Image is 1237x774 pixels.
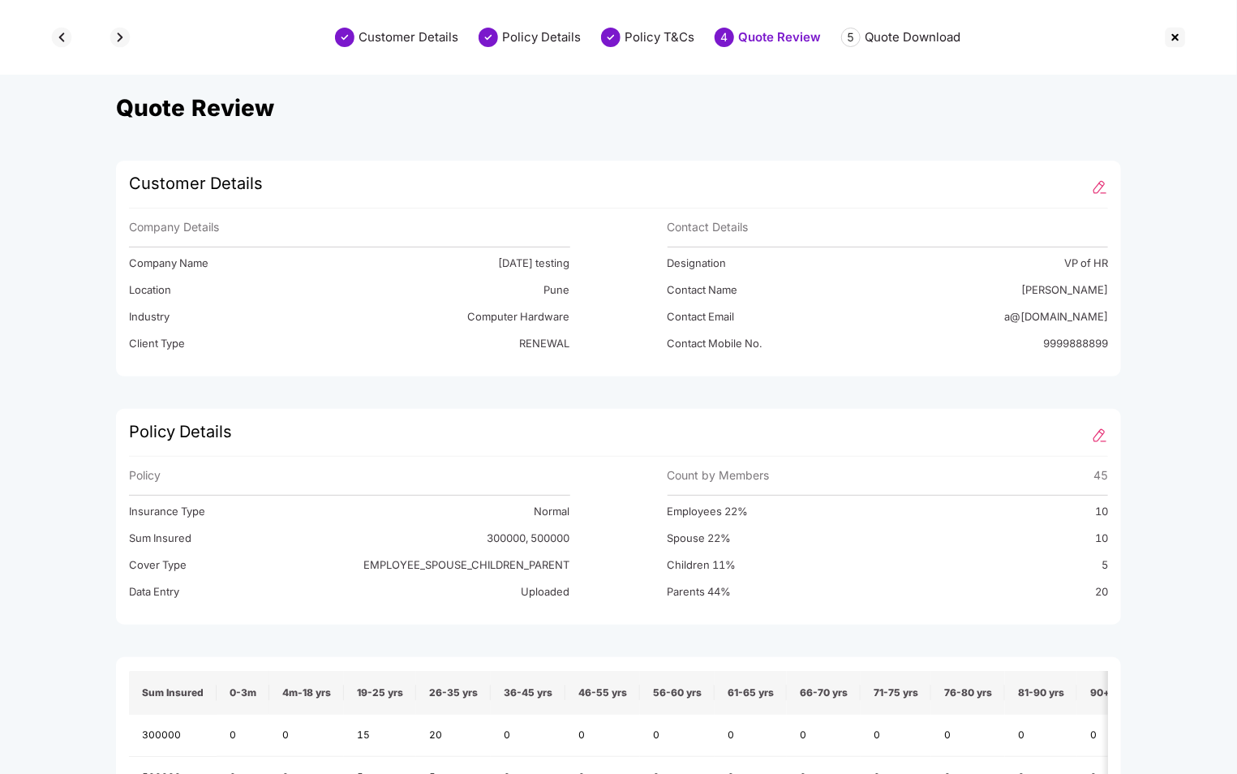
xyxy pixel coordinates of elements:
img: svg+xml;base64,PHN2ZyBpZD0iQmFjay0zMngzMiIgeG1sbnM9Imh0dHA6Ly93d3cudzMub3JnLzIwMDAvc3ZnIiB3aWR0aD... [107,24,133,50]
div: 4 [715,28,734,47]
td: 0 [565,715,640,757]
div: Location [129,283,171,296]
th: 26-35 yrs [416,671,491,715]
div: Quote Download [865,29,960,45]
th: 19-25 yrs [344,671,416,715]
div: Count by Members [668,468,770,482]
div: 10 [1095,505,1108,518]
td: 0 [931,715,1005,757]
div: Customer Details [359,29,458,45]
div: RENEWAL [520,337,570,350]
div: Computer Hardware [468,310,570,323]
td: 0 [1077,715,1140,757]
div: EMPLOYEE_SPOUSE_CHILDREN_PARENT [364,558,570,571]
div: Designation [668,256,727,269]
div: Children 11% [668,558,737,571]
div: Data Entry [129,585,179,598]
th: 46-55 yrs [565,671,640,715]
div: a@[DOMAIN_NAME] [1004,310,1108,323]
div: Quote Review [116,75,1121,154]
div: 5 [841,28,861,47]
img: svg+xml;base64,PHN2ZyBpZD0iU3RlcC1Eb25lLTMyeDMyIiB4bWxucz0iaHR0cDovL3d3dy53My5vcmcvMjAwMC9zdmciIH... [335,28,354,47]
img: svg+xml;base64,PHN2ZyBpZD0iQmFjay0zMngzMiIgeG1sbnM9Imh0dHA6Ly93d3cudzMub3JnLzIwMDAvc3ZnIiB3aWR0aD... [49,24,75,50]
th: 66-70 yrs [787,671,861,715]
div: Employees 22% [668,505,749,518]
th: 81-90 yrs [1005,671,1077,715]
div: Cover Type [129,558,187,571]
td: 0 [217,715,269,757]
div: Parents 44% [668,585,732,598]
th: 36-45 yrs [491,671,565,715]
th: 56-60 yrs [640,671,715,715]
img: svg+xml;base64,PHN2ZyBpZD0iU3RlcC1Eb25lLTMyeDMyIiB4bWxucz0iaHR0cDovL3d3dy53My5vcmcvMjAwMC9zdmciIH... [479,28,498,47]
img: svg+xml;base64,PHN2ZyBpZD0iU3RlcC1Eb25lLTMyeDMyIiB4bWxucz0iaHR0cDovL3d3dy53My5vcmcvMjAwMC9zdmciIH... [601,28,621,47]
td: 0 [269,715,344,757]
div: Contact Email [668,310,735,323]
img: svg+xml;base64,PHN2ZyBpZD0iRWRpdC0zMngzMiIgeG1sbnM9Imh0dHA6Ly93d3cudzMub3JnLzIwMDAvc3ZnIiB3aWR0aD... [1092,179,1108,196]
img: svg+xml;base64,PHN2ZyBpZD0iRWRpdC0zMngzMiIgeG1sbnM9Imh0dHA6Ly93d3cudzMub3JnLzIwMDAvc3ZnIiB3aWR0aD... [1092,428,1108,444]
th: 71-75 yrs [861,671,931,715]
th: 76-80 yrs [931,671,1005,715]
div: Pune [544,283,570,296]
td: 0 [491,715,565,757]
th: 0-3m [217,671,269,715]
div: 45 [1093,468,1108,482]
td: 0 [1005,715,1077,757]
div: 5 [1102,558,1108,571]
div: Client Type [129,337,185,350]
div: 9999888899 [1043,337,1108,350]
td: 300000 [129,715,217,757]
div: [PERSON_NAME] [1021,283,1108,296]
div: Policy [129,468,161,482]
td: 0 [640,715,715,757]
div: Normal [535,505,570,518]
span: Policy Details [129,422,232,449]
div: Spouse 22% [668,531,732,544]
div: Policy Details [502,29,581,45]
div: [DATE] testing [499,256,570,269]
div: 300000, 500000 [487,531,570,544]
div: Contact Details [668,220,749,234]
td: 15 [344,715,416,757]
div: VP of HR [1064,256,1108,269]
th: Sum Insured [129,671,217,715]
th: 90+ yrs [1077,671,1140,715]
td: 0 [787,715,861,757]
span: Customer Details [129,174,263,201]
td: 0 [861,715,931,757]
img: svg+xml;base64,PHN2ZyBpZD0iQ3Jvc3MtMzJ4MzIiIHhtbG5zPSJodHRwOi8vd3d3LnczLm9yZy8yMDAwL3N2ZyIgd2lkdG... [1162,24,1188,50]
td: 0 [715,715,787,757]
th: 4m-18 yrs [269,671,344,715]
td: 20 [416,715,491,757]
div: 20 [1095,585,1108,598]
div: Insurance Type [129,505,205,518]
th: 61-65 yrs [715,671,787,715]
div: Sum Insured [129,531,191,544]
div: Industry [129,310,170,323]
div: 10 [1095,531,1108,544]
div: Company Details [129,220,219,234]
div: Contact Name [668,283,738,296]
div: Uploaded [522,585,570,598]
div: Quote Review [738,29,821,45]
div: Company Name [129,256,208,269]
div: Contact Mobile No. [668,337,762,350]
div: Policy T&Cs [625,29,694,45]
